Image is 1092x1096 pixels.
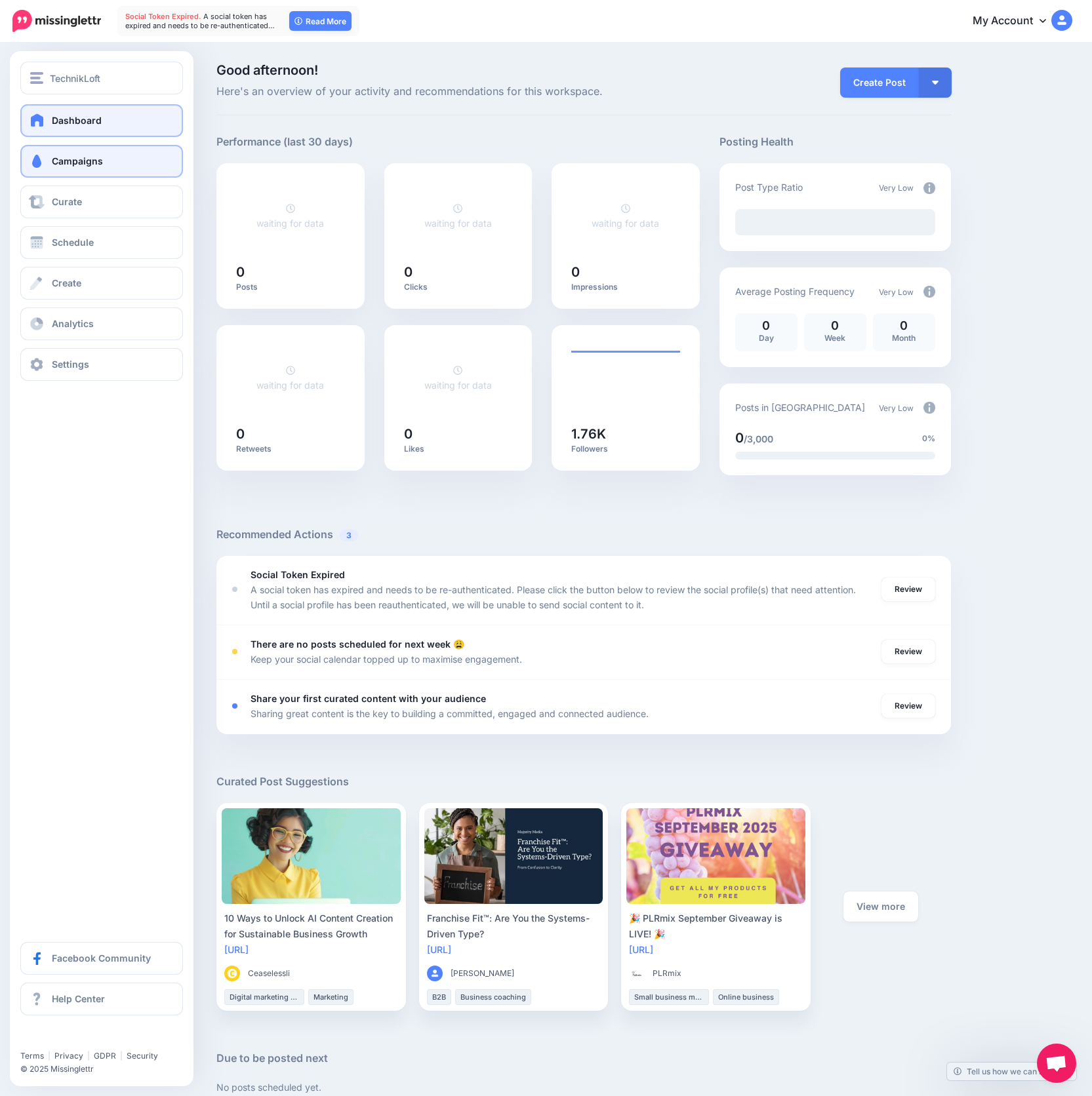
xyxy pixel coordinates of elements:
[52,993,105,1004] span: Help Center
[216,62,318,78] span: Good afternoon!
[424,203,492,229] a: waiting for data
[881,640,935,663] a: Review
[881,577,935,601] a: Review
[125,12,275,30] span: A social token has expired and needs to be re-authenticated…
[947,1063,1076,1080] a: Tell us how we can improve
[340,529,358,541] span: 3
[960,5,1072,37] a: My Account
[125,12,201,21] span: Social Token Expired.
[87,1051,90,1061] span: |
[236,444,345,454] p: Retweets
[629,910,803,942] div: 🎉 PLRmix September Giveaway is LIVE! 🎉
[308,989,354,1005] li: Marketing
[879,403,914,413] span: Very Low
[52,196,82,207] span: Curate
[20,186,183,218] a: Curate
[256,203,324,229] a: waiting for data
[20,226,183,259] a: Schedule
[879,287,914,297] span: Very Low
[20,267,183,300] a: Create
[629,989,709,1005] li: Small business marketing
[236,265,345,279] h5: 0
[52,277,81,288] span: Create
[232,587,237,592] div: <div class='status-dot small red margin-right'></div>Error
[404,427,513,440] h5: 0
[879,183,914,193] span: Very Low
[922,432,935,445] span: 0%
[216,1080,951,1095] p: No posts scheduled yet.
[571,427,680,440] h5: 1.76K
[127,1051,158,1061] a: Security
[251,693,486,704] b: Share your first curated content with your audience
[216,83,700,100] span: Here's an overview of your activity and recommendations for this workspace.
[248,967,290,980] span: Ceaselessli
[571,444,680,454] p: Followers
[1037,1044,1076,1083] div: Chat öffnen
[20,1051,44,1061] a: Terms
[880,320,929,332] p: 0
[20,307,183,340] a: Analytics
[735,180,803,195] p: Post Type Ratio
[251,569,345,580] b: Social Token Expired
[744,433,773,444] span: /3,000
[52,237,94,248] span: Schedule
[455,989,531,1005] li: Business coaching
[840,68,919,98] a: Create Post
[451,967,514,980] span: [PERSON_NAME]
[427,910,601,942] div: Franchise Fit™: Are You the Systems-Driven Type?
[20,145,183,178] a: Campaigns
[427,944,451,955] a: [URL]
[923,402,935,414] img: info-circle-grey.png
[592,203,659,229] a: waiting for data
[251,582,868,612] p: A social token has expired and needs to be re-authenticated. Please click the button below to rev...
[881,694,935,718] a: Review
[20,104,183,137] a: Dashboard
[719,134,951,150] h5: Posting Health
[52,359,89,370] span: Settings
[216,526,951,543] h5: Recommended Actions
[251,706,649,721] p: Sharing great content is the key to building a committed, engaged and connected audience.
[52,115,102,126] span: Dashboard
[120,1051,123,1061] span: |
[236,282,345,292] p: Posts
[20,1032,122,1045] iframe: Twitter Follow Button
[216,134,353,150] h5: Performance (last 30 days)
[20,62,183,94] button: TechnikLoft
[629,966,645,981] img: 2EOJB6DVE6S2Y5M8NFB8XZQZYM76IMSM_thumb.png
[759,333,774,343] span: Day
[20,348,183,381] a: Settings
[251,652,522,667] p: Keep your social calendar topped up to maximise engagement.
[216,773,951,790] h5: Curated Post Suggestions
[427,966,443,981] img: user_default_image.png
[216,1050,951,1067] h5: Due to be posted next
[735,430,744,446] span: 0
[932,81,939,85] img: arrow-down-white.png
[811,320,860,332] p: 0
[20,942,183,975] a: Facebook Community
[54,1051,83,1061] a: Privacy
[256,364,324,391] a: waiting for data
[404,444,513,454] p: Likes
[404,282,513,292] p: Clicks
[20,983,183,1015] a: Help Center
[251,638,464,650] b: There are no posts scheduled for next week 😩
[236,427,345,440] h5: 0
[50,71,100,86] span: TechnikLoft
[923,286,935,298] img: info-circle-grey.png
[653,967,681,980] span: PLRmix
[892,333,916,343] span: Month
[735,400,865,415] p: Posts in [GEOGRAPHIC_DATA]
[571,265,680,279] h5: 0
[824,333,845,343] span: Week
[224,910,398,942] div: 10 Ways to Unlock AI Content Creation for Sustainable Business Growth
[232,649,237,654] div: <div class='status-dot small red margin-right'></div>Error
[20,1063,193,1076] li: © 2025 Missinglettr
[571,282,680,292] p: Impressions
[843,891,918,922] a: View more
[12,10,101,32] img: Missinglettr
[742,320,791,332] p: 0
[232,703,237,709] div: <div class='status-dot small red margin-right'></div>Error
[289,11,352,31] a: Read More
[224,989,304,1005] li: Digital marketing strategy
[52,952,151,964] span: Facebook Community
